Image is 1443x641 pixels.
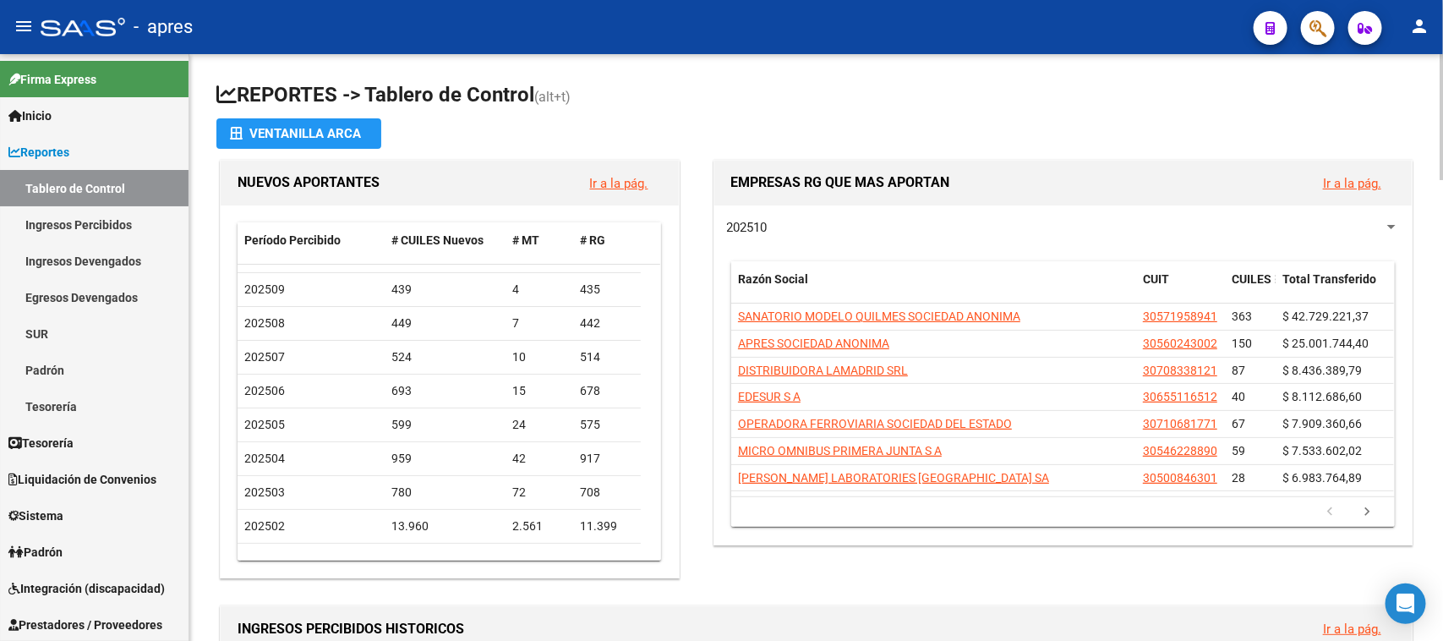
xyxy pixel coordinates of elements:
div: 575 [580,415,634,435]
div: 13.960 [391,517,500,536]
a: Ir a la pág. [1323,622,1381,637]
span: 363 [1232,310,1252,323]
div: 449 [391,314,500,333]
span: $ 42.729.221,37 [1282,310,1369,323]
span: # CUILES Nuevos [391,233,484,247]
span: 40 [1232,390,1245,403]
div: 10 [512,348,566,367]
span: 30500846301 [1143,471,1217,485]
span: 202508 [244,316,285,330]
span: 30710681771 [1143,417,1217,430]
span: # MT [512,233,539,247]
div: 442 [580,314,634,333]
div: 959 [391,449,500,468]
span: 30708338121 [1143,364,1217,377]
span: Tesorería [8,434,74,452]
span: 202505 [244,418,285,431]
div: 24 [512,415,566,435]
div: 514 [580,348,634,367]
span: EDESUR S A [738,390,801,403]
div: 11.399 [580,517,634,536]
span: 30655116512 [1143,390,1217,403]
span: APRES SOCIEDAD ANONIMA [738,337,889,350]
span: 87 [1232,364,1245,377]
datatable-header-cell: Período Percibido [238,222,385,259]
span: (alt+t) [534,89,571,105]
span: # RG [580,233,605,247]
span: CUIT [1143,272,1169,286]
span: Firma Express [8,70,96,89]
div: 524 [391,348,500,367]
datatable-header-cell: # MT [506,222,573,259]
span: 67 [1232,417,1245,430]
span: INGRESOS PERCIBIDOS HISTORICOS [238,621,464,637]
span: Padrón [8,543,63,562]
mat-icon: menu [14,16,34,36]
span: 202507 [244,350,285,364]
div: 4 [512,280,566,299]
span: Total Transferido [1282,272,1376,286]
span: Liquidación de Convenios [8,470,156,489]
span: SANATORIO MODELO QUILMES SOCIEDAD ANONIMA [738,310,1020,323]
span: DISTRIBUIDORA LAMADRID SRL [738,364,908,377]
span: 150 [1232,337,1252,350]
div: Ventanilla ARCA [230,118,368,149]
div: 780 [391,483,500,502]
span: Reportes [8,143,69,162]
div: 678 [580,381,634,401]
div: 599 [391,415,500,435]
span: [PERSON_NAME] LABORATORIES [GEOGRAPHIC_DATA] SA [738,471,1049,485]
datatable-header-cell: # RG [573,222,641,259]
a: Ir a la pág. [590,176,648,191]
div: Open Intercom Messenger [1386,583,1426,624]
datatable-header-cell: Razón Social [731,261,1136,317]
span: MICRO OMNIBUS PRIMERA JUNTA S A [738,444,942,457]
div: 435 [580,280,634,299]
span: Integración (discapacidad) [8,579,165,598]
span: EMPRESAS RG QUE MAS APORTAN [731,174,950,190]
span: $ 8.112.686,60 [1282,390,1362,403]
datatable-header-cell: CUIT [1136,261,1225,317]
div: 708 [580,483,634,502]
a: Ir a la pág. [1323,176,1381,191]
div: 917 [580,449,634,468]
span: - apres [134,8,193,46]
span: 202502 [244,519,285,533]
span: $ 7.533.602,02 [1282,444,1362,457]
div: 439 [391,280,500,299]
span: 202510 [727,220,768,235]
datatable-header-cell: CUILES [1225,261,1276,317]
span: $ 6.983.764,89 [1282,471,1362,485]
div: 693 [391,381,500,401]
span: NUEVOS APORTANTES [238,174,380,190]
span: Razón Social [738,272,808,286]
div: 72 [512,483,566,502]
datatable-header-cell: # CUILES Nuevos [385,222,506,259]
span: 202506 [244,384,285,397]
a: go to previous page [1315,503,1347,522]
span: Inicio [8,107,52,125]
span: 30571958941 [1143,310,1217,323]
div: 2.561 [512,517,566,536]
datatable-header-cell: Total Transferido [1276,261,1394,317]
span: $ 25.001.744,40 [1282,337,1369,350]
span: 202503 [244,485,285,499]
button: Ir a la pág. [577,167,662,199]
span: 202504 [244,452,285,465]
div: 42 [512,449,566,468]
div: 7 [512,314,566,333]
span: 30546228890 [1143,444,1217,457]
span: Período Percibido [244,233,341,247]
mat-icon: person [1409,16,1429,36]
span: Sistema [8,507,63,525]
div: 15 [512,381,566,401]
span: $ 7.909.360,66 [1282,417,1362,430]
span: 59 [1232,444,1245,457]
span: OPERADORA FERROVIARIA SOCIEDAD DEL ESTADO [738,417,1012,430]
span: 28 [1232,471,1245,485]
span: CUILES [1232,272,1271,286]
span: 30560243002 [1143,337,1217,350]
span: $ 8.436.389,79 [1282,364,1362,377]
button: Ir a la pág. [1309,167,1395,199]
span: 202509 [244,282,285,296]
